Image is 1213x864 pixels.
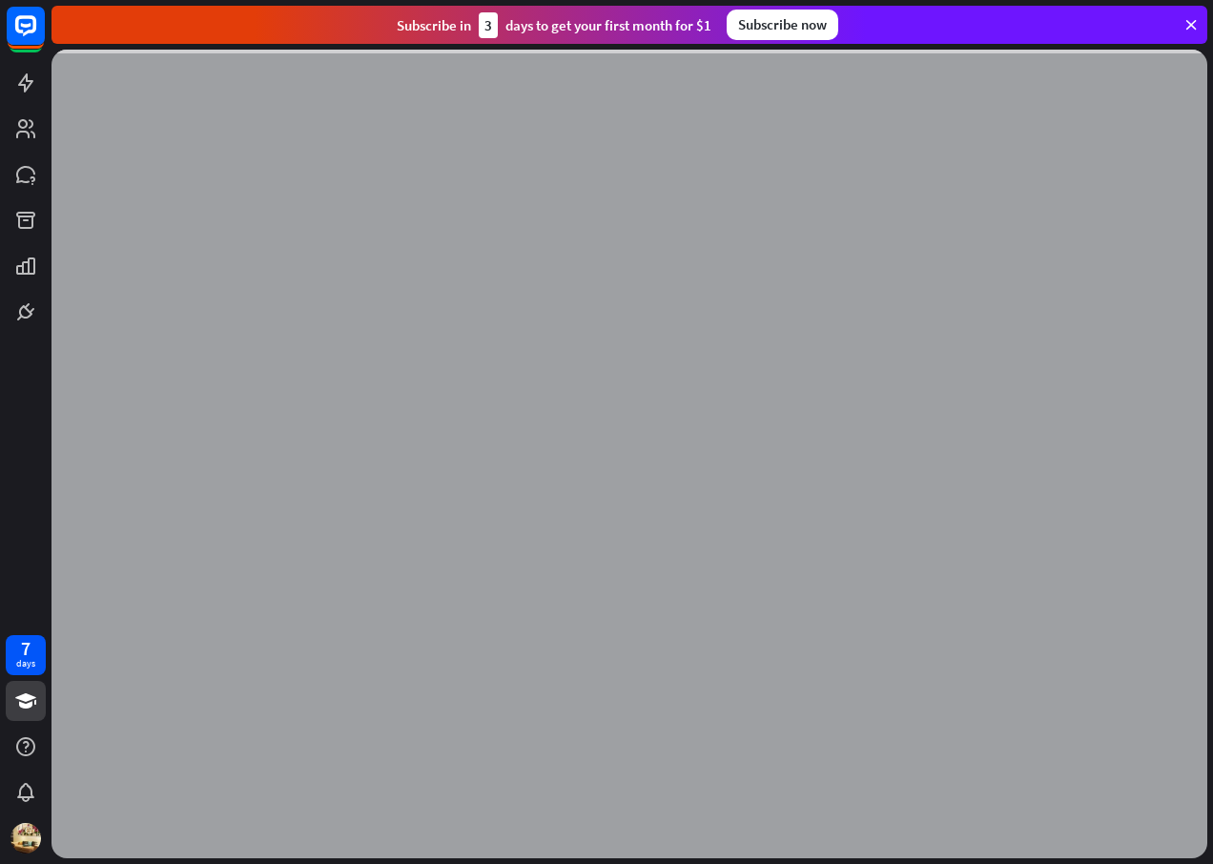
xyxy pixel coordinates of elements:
[21,640,31,657] div: 7
[16,657,35,670] div: days
[6,635,46,675] a: 7 days
[397,12,711,38] div: Subscribe in days to get your first month for $1
[479,12,498,38] div: 3
[727,10,838,40] div: Subscribe now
